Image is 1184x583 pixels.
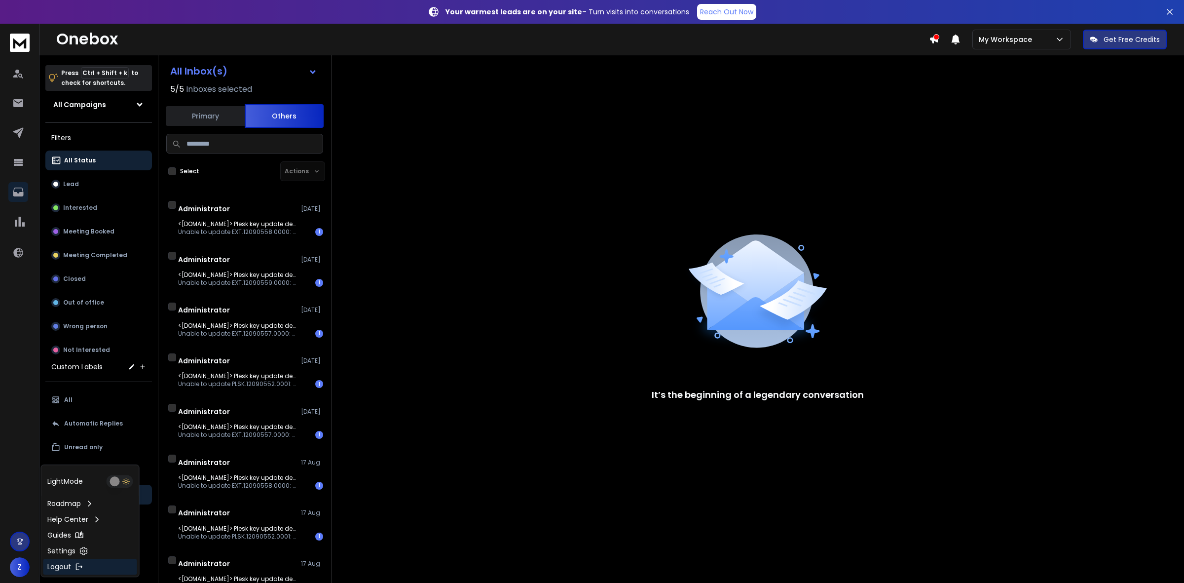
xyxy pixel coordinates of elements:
label: Select [180,167,199,175]
div: 1 [315,228,323,236]
p: [DATE] [301,205,323,213]
button: Get Free Credits [1083,30,1167,49]
img: logo [10,34,30,52]
p: It’s the beginning of a legendary conversation [652,388,864,402]
div: 1 [315,330,323,338]
h1: All Campaigns [53,100,106,110]
p: Unable to update EXT.12090559.0000: an [178,279,296,287]
h3: Custom Labels [51,362,103,372]
a: Roadmap [43,496,137,511]
p: Meeting Completed [63,251,127,259]
button: All [45,390,152,410]
a: Help Center [43,511,137,527]
p: Press to check for shortcuts. [61,68,138,88]
button: All Campaigns [45,95,152,115]
p: Logout [47,562,71,572]
p: [DATE] [301,256,323,264]
p: Unable to update EXT.12090558.0000: an [178,482,296,490]
h1: Administrator [178,204,230,214]
p: Unable to update PLSK.12090552.0001: an [178,533,296,541]
p: <[DOMAIN_NAME]> Plesk key update deferral [178,372,296,380]
button: All Inbox(s) [162,61,325,81]
p: Meeting Booked [63,228,114,235]
p: <[DOMAIN_NAME]> Plesk key update deferral [178,220,296,228]
h3: Inboxes selected [186,85,252,94]
div: 1 [315,533,323,541]
h1: Administrator [178,508,230,518]
span: Ctrl + Shift + k [81,67,129,78]
button: Lead [45,174,152,194]
h1: Administrator [178,458,230,467]
button: All Status [45,151,152,170]
button: Closed [45,269,152,289]
a: Reach Out Now [697,4,756,20]
p: Automatic Replies [64,420,123,428]
h1: Administrator [178,356,230,366]
button: Wrong person [45,316,152,336]
p: Lead [63,180,79,188]
button: Meeting Booked [45,222,152,241]
button: Automatic Replies [45,414,152,433]
button: Primary [166,105,245,127]
div: 1 [315,380,323,388]
a: Guides [43,527,137,543]
p: Wrong person [63,322,108,330]
p: Guides [47,530,71,540]
button: Z [10,557,30,577]
p: Light Mode [47,476,83,486]
p: Closed [63,275,86,283]
h3: Filters [45,131,152,145]
p: Reach Out Now [700,7,753,17]
p: All [64,396,73,404]
p: Unable to update EXT.12090557.0000: an [178,330,296,338]
p: Get Free Credits [1104,35,1160,44]
div: 1 [315,279,323,287]
button: Out of office [45,293,152,312]
div: 1 [315,431,323,439]
h1: All Inbox(s) [170,66,227,76]
button: Others [245,104,324,128]
p: <[DOMAIN_NAME]> Plesk key update deferral [178,525,296,533]
a: Settings [43,543,137,559]
button: Not Interested [45,340,152,360]
p: Unable to update EXT.12090558.0000: an [178,228,296,236]
p: Help Center [47,514,88,524]
p: Interested [63,204,97,212]
button: Meeting Completed [45,245,152,265]
p: <[DOMAIN_NAME]> Plesk key update deferral [178,322,296,330]
p: – Turn visits into conversations [445,7,689,17]
p: [DATE] [301,408,323,416]
p: [DATE] [301,357,323,365]
p: Unread only [64,443,103,451]
h1: Onebox [56,30,929,48]
p: Roadmap [47,499,81,508]
div: 1 [315,482,323,490]
p: <[DOMAIN_NAME]> Plesk key update deferral [178,423,296,431]
button: Archive [45,461,152,481]
p: Not Interested [63,346,110,354]
p: [DATE] [301,306,323,314]
p: 17 Aug [301,509,323,517]
p: 17 Aug [301,459,323,466]
h1: Administrator [178,407,230,417]
h1: Administrator [178,255,230,265]
strong: Your warmest leads are on your site [445,7,582,17]
p: Unable to update EXT.12090557.0000: an [178,431,296,439]
p: 17 Aug [301,560,323,568]
p: All Status [64,156,96,164]
h1: Administrator [178,559,230,569]
p: My Workspace [979,35,1036,44]
h1: Administrator [178,305,230,315]
button: Interested [45,198,152,218]
p: Out of office [63,299,104,307]
p: <[DOMAIN_NAME]> Plesk key update deferral [178,271,296,279]
button: Unread only [45,437,152,457]
p: Settings [47,546,75,556]
p: Unable to update PLSK.12090552.0001: an [178,380,296,388]
p: <[DOMAIN_NAME]> Plesk key update deferral [178,474,296,482]
span: 5 / 5 [170,85,184,94]
p: <[DOMAIN_NAME]> Plesk key update deferral [178,575,296,583]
